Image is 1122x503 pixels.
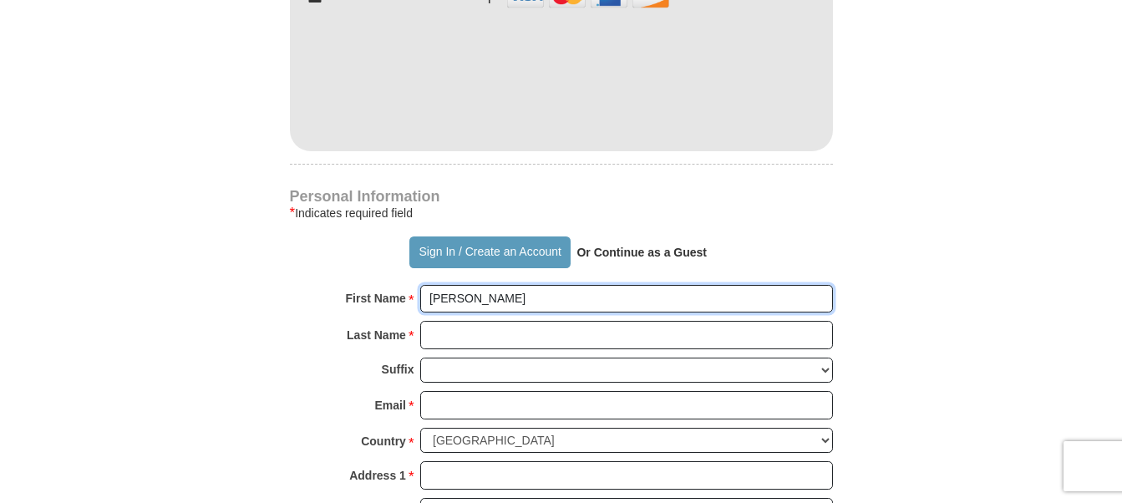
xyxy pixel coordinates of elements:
div: Indicates required field [290,203,833,223]
strong: Country [361,429,406,453]
strong: First Name [346,287,406,310]
strong: Email [375,394,406,417]
h4: Personal Information [290,190,833,203]
strong: Last Name [347,323,406,347]
strong: Address 1 [349,464,406,487]
strong: Suffix [382,358,414,381]
button: Sign In / Create an Account [409,236,571,268]
strong: Or Continue as a Guest [576,246,707,259]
